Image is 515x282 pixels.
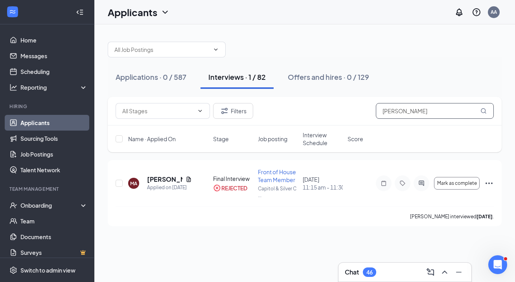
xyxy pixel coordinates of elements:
[20,162,88,178] a: Talent Network
[476,214,493,219] b: [DATE]
[213,175,253,182] div: Final Interview
[258,168,296,183] span: Front of House Team Member
[213,103,253,119] button: Filter Filters
[20,83,88,91] div: Reporting
[130,180,137,187] div: MA
[76,8,84,16] svg: Collapse
[345,268,359,276] h3: Chat
[9,186,86,192] div: Team Management
[213,184,221,192] svg: CrossCircle
[9,201,17,209] svg: UserCheck
[114,45,210,54] input: All Job Postings
[454,7,464,17] svg: Notifications
[288,72,369,82] div: Offers and hires · 0 / 129
[20,115,88,131] a: Applicants
[303,131,343,147] span: Interview Schedule
[426,267,435,277] svg: ComposeMessage
[491,9,497,15] div: AA
[20,146,88,162] a: Job Postings
[122,107,194,115] input: All Stages
[221,184,247,192] div: REJECTED
[9,83,17,91] svg: Analysis
[348,135,363,143] span: Score
[20,245,88,260] a: SurveysCrown
[379,180,388,186] svg: Note
[208,72,266,82] div: Interviews · 1 / 82
[9,103,86,110] div: Hiring
[213,46,219,53] svg: ChevronDown
[437,181,477,186] span: Mark as complete
[160,7,170,17] svg: ChevronDown
[376,103,494,119] input: Search in interviews
[9,8,17,16] svg: WorkstreamLogo
[20,201,81,209] div: Onboarding
[480,108,487,114] svg: MagnifyingGlass
[147,175,182,184] h5: [PERSON_NAME]
[258,185,298,199] p: Capitol & Silver C ...
[366,269,373,276] div: 46
[20,131,88,146] a: Sourcing Tools
[417,180,426,186] svg: ActiveChat
[20,266,75,274] div: Switch to admin view
[20,229,88,245] a: Documents
[213,135,229,143] span: Stage
[472,7,481,17] svg: QuestionInfo
[452,266,465,278] button: Minimize
[9,266,17,274] svg: Settings
[128,135,176,143] span: Name · Applied On
[197,108,203,114] svg: ChevronDown
[186,176,192,182] svg: Document
[488,255,507,274] iframe: Intercom live chat
[20,48,88,64] a: Messages
[20,213,88,229] a: Team
[424,266,437,278] button: ComposeMessage
[116,72,186,82] div: Applications · 0 / 587
[220,106,229,116] svg: Filter
[484,179,494,188] svg: Ellipses
[303,175,343,191] div: [DATE]
[147,184,192,192] div: Applied on [DATE]
[20,64,88,79] a: Scheduling
[434,177,480,190] button: Mark as complete
[398,180,407,186] svg: Tag
[410,213,494,220] p: [PERSON_NAME] interviewed .
[438,266,451,278] button: ChevronUp
[303,183,343,191] span: 11:15 am - 11:30 am
[454,267,463,277] svg: Minimize
[258,135,287,143] span: Job posting
[20,32,88,48] a: Home
[440,267,449,277] svg: ChevronUp
[108,6,157,19] h1: Applicants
